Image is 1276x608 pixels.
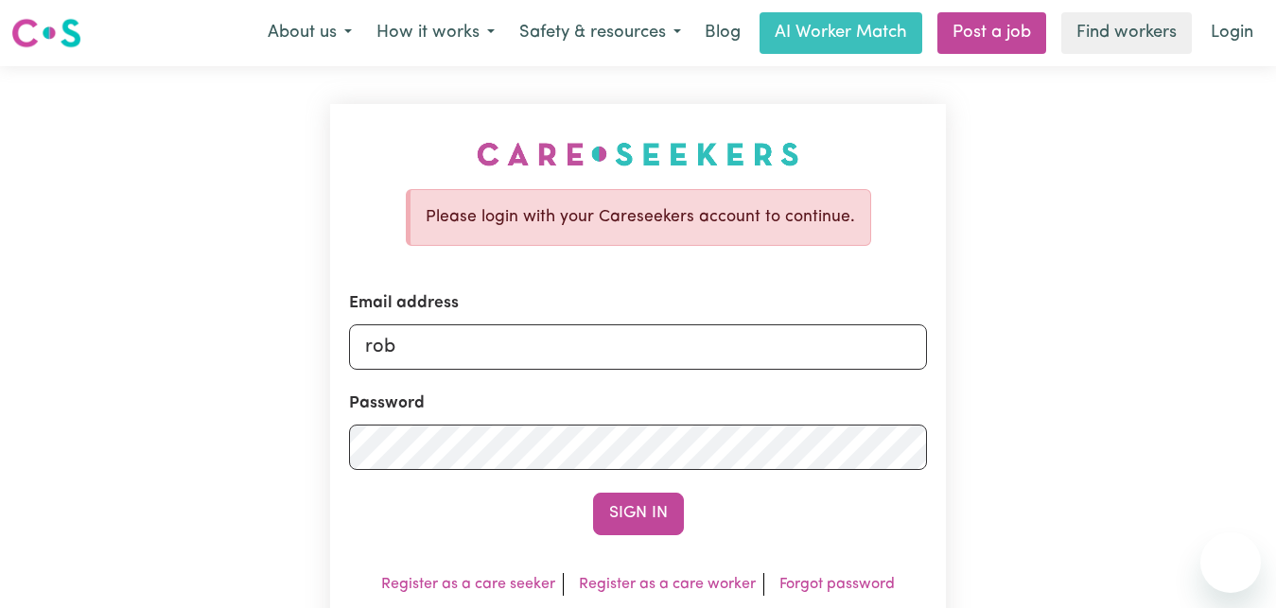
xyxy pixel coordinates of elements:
[349,291,459,316] label: Email address
[1061,12,1192,54] a: Find workers
[1200,532,1261,593] iframe: Button to launch messaging window
[349,392,425,417] label: Password
[255,13,364,53] button: About us
[760,12,922,54] a: AI Worker Match
[579,577,756,592] a: Register as a care worker
[426,205,855,230] p: Please login with your Careseekers account to continue.
[1199,12,1265,54] a: Login
[11,11,81,55] a: Careseekers logo
[381,577,555,592] a: Register as a care seeker
[937,12,1046,54] a: Post a job
[364,13,507,53] button: How it works
[693,12,752,54] a: Blog
[779,577,895,592] a: Forgot password
[11,16,81,50] img: Careseekers logo
[507,13,693,53] button: Safety & resources
[349,324,927,370] input: Email address
[593,493,684,534] button: Sign In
